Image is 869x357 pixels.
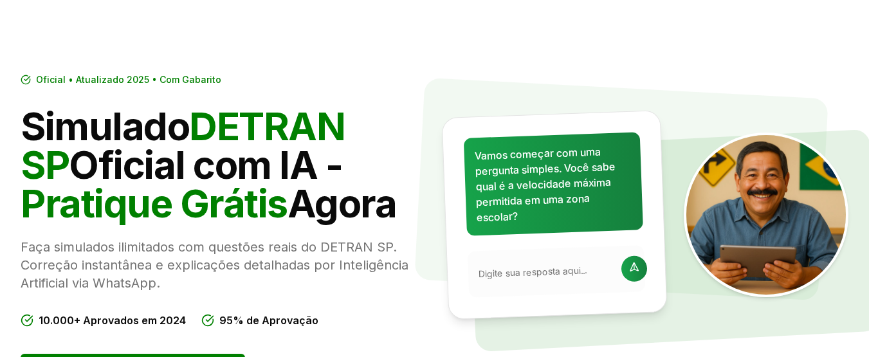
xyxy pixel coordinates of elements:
[21,103,345,188] span: DETRAN SP
[36,73,221,86] span: Oficial • Atualizado 2025 • Com Gabarito
[478,263,614,280] input: Digite sua resposta aqui...
[21,238,425,292] p: Faça simulados ilimitados com questões reais do DETRAN SP. Correção instantânea e explicações det...
[21,107,425,223] h1: Simulado Oficial com IA - Agora
[219,313,318,328] span: 95% de Aprovação
[684,133,848,297] img: Tio Trânsito
[474,143,632,225] p: Vamos começar com uma pergunta simples. Você sabe qual é a velocidade máxima permitida em uma zon...
[21,180,288,226] span: Pratique Grátis
[39,313,186,328] span: 10.000+ Aprovados em 2024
